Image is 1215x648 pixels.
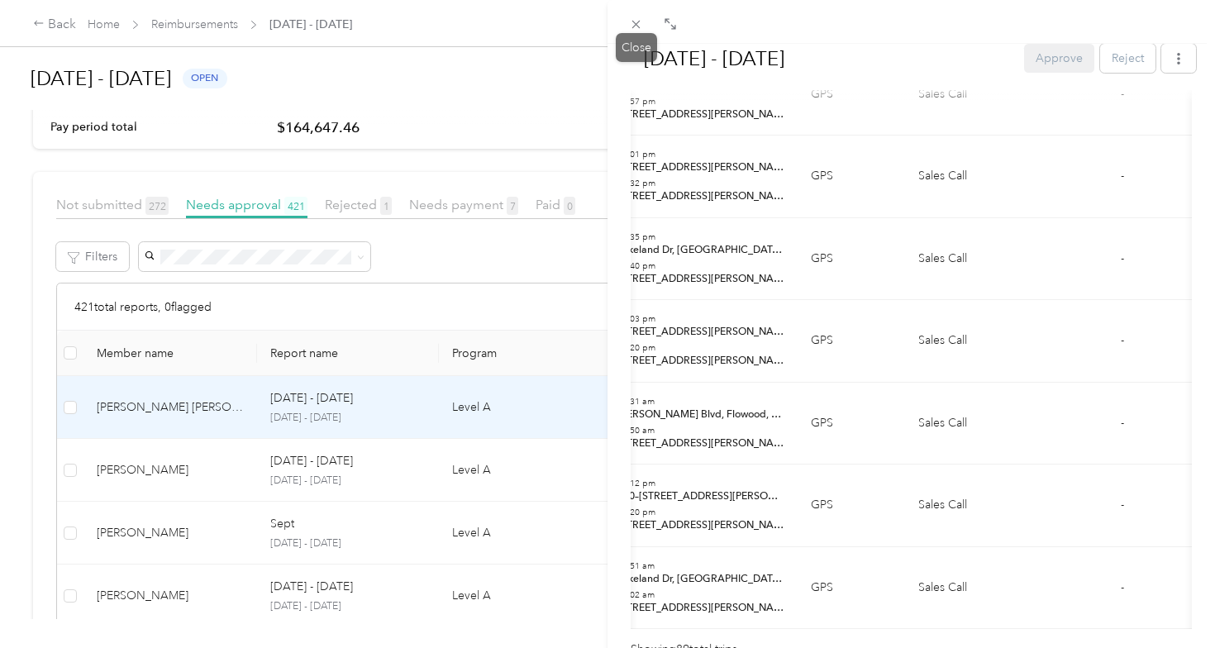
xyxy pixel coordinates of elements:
td: GPS [798,218,905,301]
p: Lakeland Dr, [GEOGRAPHIC_DATA], [GEOGRAPHIC_DATA] [617,243,784,258]
p: [STREET_ADDRESS][PERSON_NAME] [617,272,784,287]
p: 11:02 am [617,589,784,601]
p: Lakeland Dr, [GEOGRAPHIC_DATA], [GEOGRAPHIC_DATA] [617,572,784,587]
div: Close [616,33,657,62]
p: 10:51 am [617,560,784,572]
p: [STREET_ADDRESS][PERSON_NAME] [617,107,784,122]
p: 01:20 pm [617,342,784,354]
td: Sales Call [905,383,1029,465]
iframe: Everlance-gr Chat Button Frame [1122,555,1215,648]
p: 09:50 am [617,425,784,436]
p: 03:01 pm [617,149,784,160]
td: GPS [798,465,905,547]
td: GPS [798,136,905,218]
p: 02:40 pm [617,260,784,272]
p: 09:31 am [617,396,784,407]
p: 01:03 pm [617,313,784,325]
td: Sales Call [905,218,1029,301]
span: - [1121,333,1124,347]
p: 12:20 pm [617,507,784,518]
p: 02:35 pm [617,231,784,243]
td: GPS [798,383,905,465]
span: - [1121,416,1124,430]
td: GPS [798,547,905,630]
td: Sales Call [905,300,1029,383]
td: Sales Call [905,547,1029,630]
p: [STREET_ADDRESS][PERSON_NAME] [617,518,784,533]
span: - [1121,498,1124,512]
p: 03:32 pm [617,178,784,189]
p: [STREET_ADDRESS][PERSON_NAME] [617,354,784,369]
span: - [1121,251,1124,265]
p: [STREET_ADDRESS][PERSON_NAME] [617,160,784,175]
p: [STREET_ADDRESS][PERSON_NAME] [617,436,784,451]
td: Sales Call [905,465,1029,547]
p: [STREET_ADDRESS][PERSON_NAME] [617,601,784,616]
p: [STREET_ADDRESS][PERSON_NAME] [617,325,784,340]
p: [PERSON_NAME] Blvd, Flowood, [GEOGRAPHIC_DATA] [617,407,784,422]
p: 12:12 pm [617,478,784,489]
p: 600–[STREET_ADDRESS][PERSON_NAME] [617,489,784,504]
h1: Sep 1 - 30, 2025 [627,39,1012,79]
p: [STREET_ADDRESS][PERSON_NAME] [617,189,784,204]
td: Sales Call [905,136,1029,218]
td: GPS [798,300,905,383]
span: - [1121,169,1124,183]
span: - [1121,580,1124,594]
